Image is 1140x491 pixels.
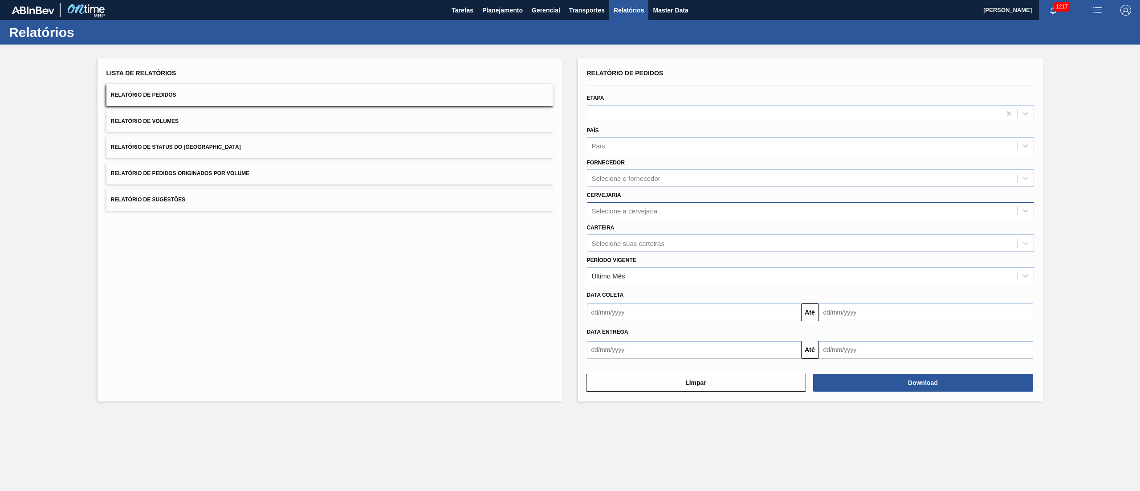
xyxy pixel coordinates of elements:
span: Relatório de Pedidos [587,70,664,77]
span: Relatório de Status do [GEOGRAPHIC_DATA] [111,144,241,150]
span: Relatório de Sugestões [111,196,186,203]
span: Lista de Relatórios [106,70,176,77]
span: Data entrega [587,329,628,335]
label: Fornecedor [587,160,625,166]
label: Etapa [587,95,604,101]
span: Data coleta [587,292,624,298]
button: Relatório de Status do [GEOGRAPHIC_DATA] [106,136,554,158]
label: Cervejaria [587,192,621,198]
span: Planejamento [482,5,523,16]
button: Até [801,341,819,359]
input: dd/mm/yyyy [587,303,801,321]
span: Gerencial [532,5,560,16]
button: Até [801,303,819,321]
button: Relatório de Volumes [106,110,554,132]
span: Tarefas [452,5,473,16]
input: dd/mm/yyyy [819,303,1033,321]
button: Download [813,374,1033,392]
span: Relatório de Pedidos Originados por Volume [111,170,250,176]
button: Notificações [1039,4,1067,16]
input: dd/mm/yyyy [587,341,801,359]
label: Carteira [587,225,615,231]
img: userActions [1092,5,1103,16]
span: Master Data [653,5,688,16]
div: Selecione suas carteiras [592,239,664,247]
button: Relatório de Sugestões [106,189,554,211]
button: Limpar [586,374,806,392]
span: Relatório de Pedidos [111,92,176,98]
h1: Relatórios [9,27,167,37]
div: Selecione o fornecedor [592,175,660,182]
div: Último Mês [592,272,625,279]
img: Logout [1120,5,1131,16]
div: Selecione a cervejaria [592,207,658,214]
div: País [592,142,605,150]
span: Relatórios [614,5,644,16]
img: TNhmsLtSVTkK8tSr43FrP2fwEKptu5GPRR3wAAAABJRU5ErkJggg== [12,6,54,14]
button: Relatório de Pedidos [106,84,554,106]
span: Relatório de Volumes [111,118,179,124]
label: País [587,127,599,134]
label: Período Vigente [587,257,636,263]
span: 1217 [1054,2,1070,12]
input: dd/mm/yyyy [819,341,1033,359]
button: Relatório de Pedidos Originados por Volume [106,163,554,184]
span: Transportes [569,5,605,16]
